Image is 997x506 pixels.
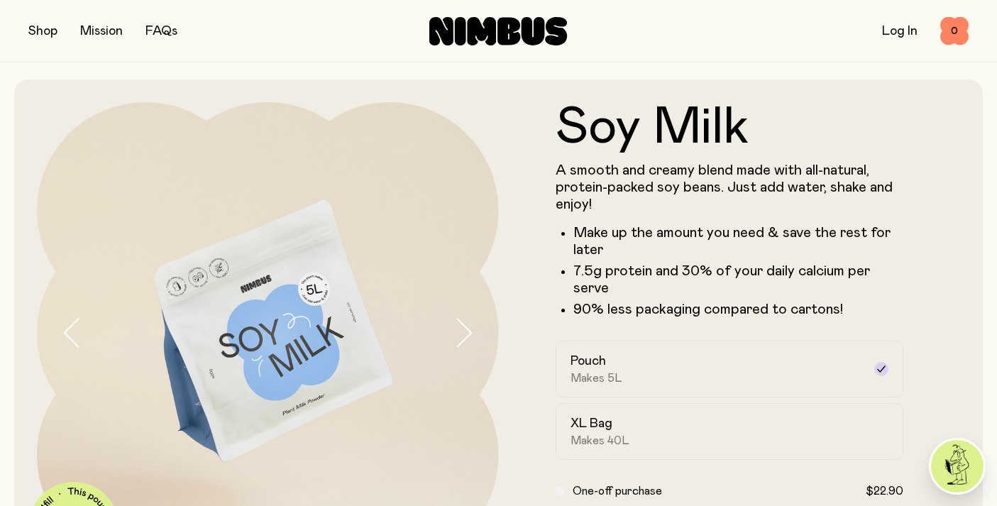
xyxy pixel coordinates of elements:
span: Makes 5L [571,371,622,385]
p: 90% less packaging compared to cartons! [573,301,904,318]
h2: Pouch [571,353,606,370]
img: agent [931,440,984,493]
a: Log In [882,25,918,38]
span: $22.90 [866,485,903,497]
span: One-off purchase [573,485,662,497]
h1: Soy Milk [556,102,904,153]
a: Mission [80,25,123,38]
h2: XL Bag [571,415,612,432]
li: 7.5g protein and 30% of your daily calcium per serve [573,263,904,297]
button: 0 [940,17,969,45]
p: A smooth and creamy blend made with all-natural, protein-packed soy beans. Just add water, shake ... [556,162,904,213]
li: Make up the amount you need & save the rest for later [573,224,904,258]
a: FAQs [145,25,177,38]
span: Makes 40L [571,434,629,448]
